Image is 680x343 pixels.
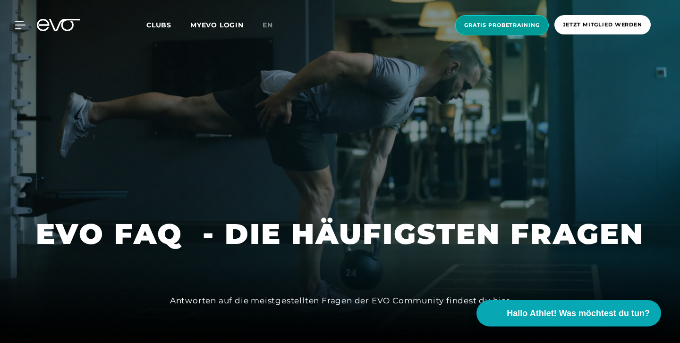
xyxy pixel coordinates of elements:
a: Jetzt Mitglied werden [552,15,654,35]
a: Gratis Probetraining [452,15,552,35]
span: Gratis Probetraining [464,21,540,29]
span: en [263,21,273,29]
button: Hallo Athlet! Was möchtest du tun? [476,300,661,326]
a: en [263,20,284,31]
span: Jetzt Mitglied werden [563,21,642,29]
span: Clubs [146,21,171,29]
a: MYEVO LOGIN [190,21,244,29]
span: Hallo Athlet! Was möchtest du tun? [507,307,650,320]
a: Clubs [146,20,190,29]
div: Antworten auf die meistgestellten Fragen der EVO Community findest du hier [170,293,510,308]
h1: EVO FAQ - DIE HÄUFIGSTEN FRAGEN [36,216,644,252]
